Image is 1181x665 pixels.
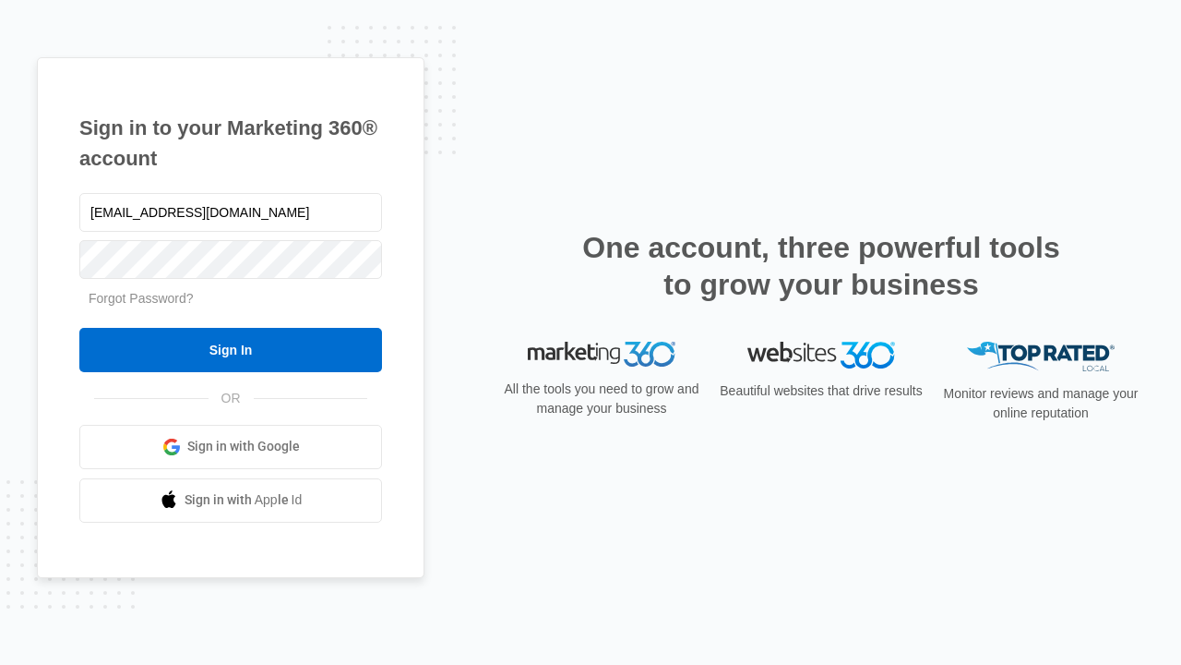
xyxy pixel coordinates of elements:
[79,328,382,372] input: Sign In
[185,490,303,510] span: Sign in with Apple Id
[79,193,382,232] input: Email
[79,425,382,469] a: Sign in with Google
[209,389,254,408] span: OR
[187,437,300,456] span: Sign in with Google
[718,381,925,401] p: Beautiful websites that drive results
[79,113,382,174] h1: Sign in to your Marketing 360® account
[79,478,382,523] a: Sign in with Apple Id
[937,384,1144,423] p: Monitor reviews and manage your online reputation
[89,291,194,306] a: Forgot Password?
[498,380,705,418] p: All the tools you need to grow and manage your business
[528,342,675,368] img: Marketing 360
[747,342,895,369] img: Websites 360
[967,342,1115,372] img: Top Rated Local
[577,229,1066,303] h2: One account, three powerful tools to grow your business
